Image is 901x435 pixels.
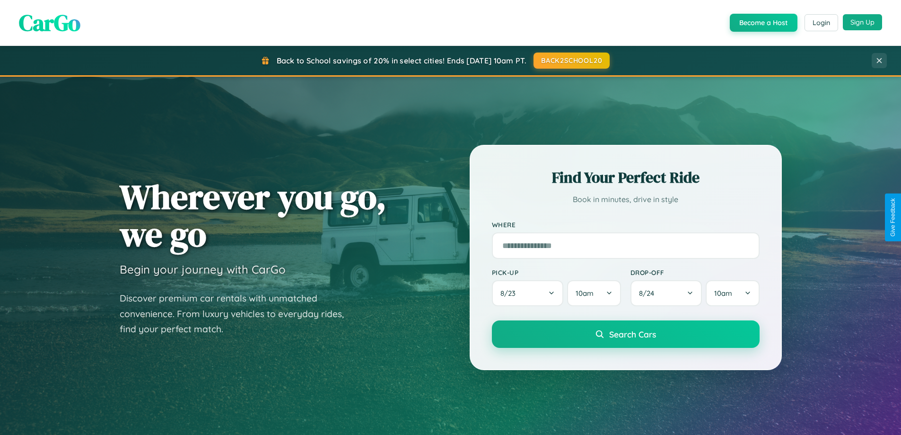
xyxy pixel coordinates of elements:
span: 8 / 23 [500,289,520,298]
span: CarGo [19,7,80,38]
label: Drop-off [630,268,760,276]
span: 8 / 24 [639,289,659,298]
button: Search Cars [492,320,760,348]
button: 10am [567,280,621,306]
label: Where [492,221,760,229]
p: Book in minutes, drive in style [492,193,760,206]
h2: Find Your Perfect Ride [492,167,760,188]
label: Pick-up [492,268,621,276]
button: Sign Up [843,14,882,30]
span: 10am [714,289,732,298]
span: Back to School savings of 20% in select cities! Ends [DATE] 10am PT. [277,56,526,65]
span: Search Cars [609,329,656,339]
p: Discover premium car rentals with unmatched convenience. From luxury vehicles to everyday rides, ... [120,291,356,337]
h1: Wherever you go, we go [120,178,386,253]
button: BACK2SCHOOL20 [534,53,610,69]
button: 8/24 [630,280,702,306]
span: 10am [576,289,594,298]
button: Login [805,14,838,31]
button: 8/23 [492,280,564,306]
div: Give Feedback [890,198,896,237]
h3: Begin your journey with CarGo [120,262,286,276]
button: Become a Host [730,14,797,32]
button: 10am [706,280,759,306]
